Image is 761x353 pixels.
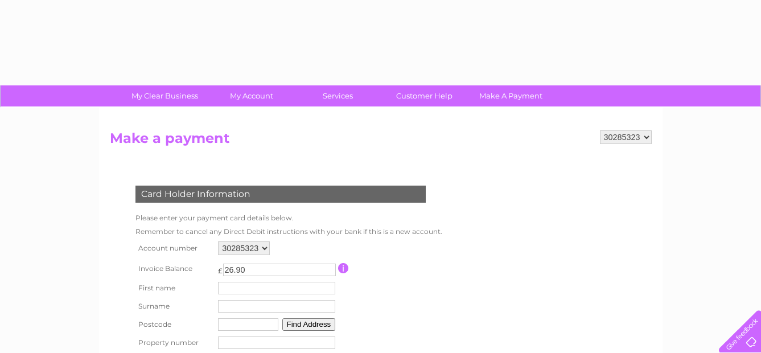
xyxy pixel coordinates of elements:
[338,263,349,273] input: Information
[133,239,216,258] th: Account number
[118,85,212,106] a: My Clear Business
[291,85,385,106] a: Services
[133,258,216,279] th: Invoice Balance
[218,261,223,275] td: £
[133,297,216,315] th: Surname
[110,130,652,152] h2: Make a payment
[133,315,216,334] th: Postcode
[133,211,445,225] td: Please enter your payment card details below.
[282,318,336,331] button: Find Address
[133,279,216,297] th: First name
[377,85,471,106] a: Customer Help
[464,85,558,106] a: Make A Payment
[204,85,298,106] a: My Account
[133,225,445,239] td: Remember to cancel any Direct Debit instructions with your bank if this is a new account.
[133,334,216,352] th: Property number
[135,186,426,203] div: Card Holder Information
